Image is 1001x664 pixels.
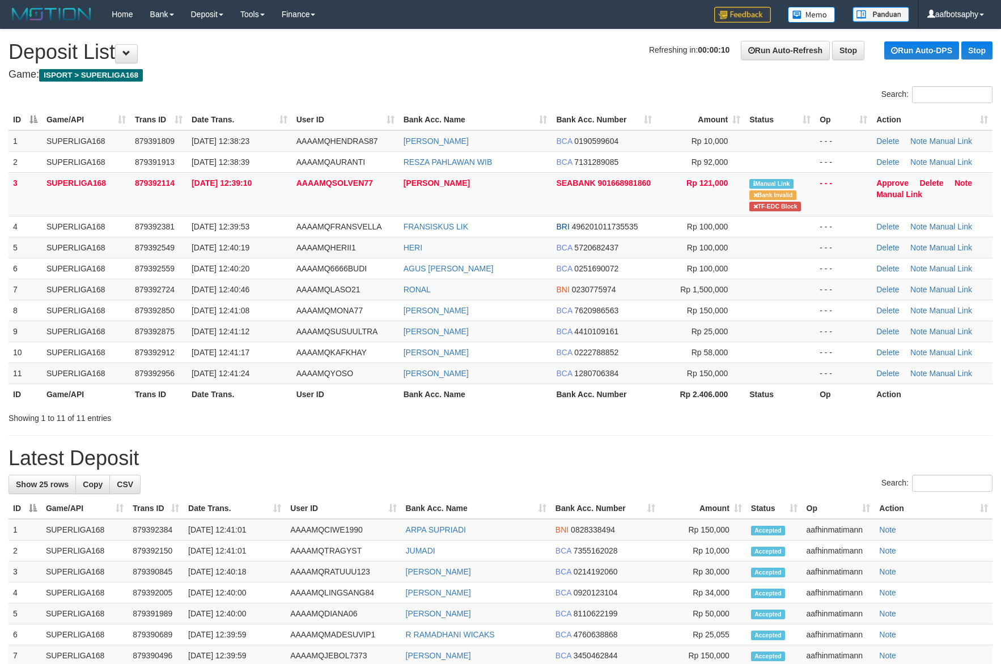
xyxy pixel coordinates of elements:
td: [DATE] 12:41:01 [184,540,286,561]
td: 3 [9,561,41,582]
th: ID [9,384,42,405]
span: [DATE] 12:41:08 [192,306,249,315]
span: [DATE] 12:39:10 [192,178,252,188]
span: 879392724 [135,285,175,294]
a: [PERSON_NAME] [404,327,469,336]
td: 10 [9,342,42,363]
a: [PERSON_NAME] [404,178,470,188]
td: [DATE] 12:41:01 [184,519,286,540]
span: BCA [556,264,572,273]
span: Refreshing in: [649,45,729,54]
td: SUPERLIGA168 [41,624,128,645]
a: [PERSON_NAME] [404,137,469,146]
a: Manual Link [930,222,973,231]
td: SUPERLIGA168 [41,561,128,582]
a: Note [879,525,896,534]
td: SUPERLIGA168 [42,300,130,321]
h4: Game: [9,69,992,80]
span: BRI [556,222,569,231]
td: 879392150 [128,540,184,561]
span: [DATE] 12:41:12 [192,327,249,336]
th: Bank Acc. Name: activate to sort column ascending [399,109,552,130]
a: Delete [876,222,899,231]
span: Copy 7620986563 to clipboard [574,306,618,315]
a: Run Auto-Refresh [741,41,830,60]
span: Copy [83,480,103,489]
td: AAAAMQDIANA06 [286,603,401,624]
td: SUPERLIGA168 [42,279,130,300]
td: 4 [9,582,41,603]
span: [DATE] 12:41:17 [192,348,249,357]
span: Rp 1,500,000 [680,285,728,294]
a: HERI [404,243,422,252]
td: SUPERLIGA168 [41,519,128,540]
th: Trans ID: activate to sort column ascending [130,109,187,130]
td: aafhinmatimann [802,624,875,645]
a: Note [910,264,927,273]
td: - - - [815,363,872,384]
th: Bank Acc. Name: activate to sort column ascending [401,498,551,519]
span: Copy 4410109161 to clipboard [574,327,618,336]
a: RONAL [404,285,431,294]
a: Delete [876,285,899,294]
a: Delete [876,327,899,336]
span: Rp 92,000 [692,158,728,167]
td: 1 [9,519,41,540]
span: BCA [556,306,572,315]
a: Approve [876,178,909,188]
h1: Latest Deposit [9,447,992,470]
img: MOTION_logo.png [9,6,95,23]
span: Copy 0251690072 to clipboard [574,264,618,273]
a: Manual Link [930,137,973,146]
span: Rp 25,000 [692,327,728,336]
span: 879392850 [135,306,175,315]
span: Accepted [751,652,785,661]
span: Copy 496201011735535 to clipboard [572,222,638,231]
a: [PERSON_NAME] [404,348,469,357]
a: Delete [876,348,899,357]
a: Show 25 rows [9,475,76,494]
th: Game/API [42,384,130,405]
td: SUPERLIGA168 [42,172,130,216]
th: Action: activate to sort column ascending [872,109,992,130]
a: ARPA SUPRIADI [406,525,466,534]
span: Bank is not match [749,190,796,200]
a: Note [910,306,927,315]
span: AAAAMQSUSUULTRA [296,327,378,336]
td: SUPERLIGA168 [42,342,130,363]
td: aafhinmatimann [802,540,875,561]
td: - - - [815,216,872,237]
th: Date Trans.: activate to sort column ascending [184,498,286,519]
span: Accepted [751,631,785,640]
span: Rp 100,000 [687,222,728,231]
td: aafhinmatimann [802,519,875,540]
span: BCA [556,327,572,336]
span: 879392114 [135,178,175,188]
span: [DATE] 12:40:46 [192,285,249,294]
span: 879392956 [135,369,175,378]
a: [PERSON_NAME] [404,306,469,315]
a: Note [879,567,896,576]
th: Bank Acc. Number: activate to sort column ascending [552,109,656,130]
th: Action [872,384,992,405]
td: [DATE] 12:39:59 [184,624,286,645]
a: Manual Link [930,264,973,273]
a: Delete [876,369,899,378]
span: AAAAMQHERII1 [296,243,356,252]
span: BNI [555,525,569,534]
span: Copy 5720682437 to clipboard [574,243,618,252]
a: FRANSISKUS LIK [404,222,468,231]
a: Note [955,178,972,188]
span: Rp 10,000 [692,137,728,146]
span: 879392381 [135,222,175,231]
td: 879390845 [128,561,184,582]
td: SUPERLIGA168 [42,321,130,342]
td: AAAAMQLINGSANG84 [286,582,401,603]
span: BNI [556,285,569,294]
td: SUPERLIGA168 [41,603,128,624]
span: Rp 150,000 [687,369,728,378]
th: Status: activate to sort column ascending [745,109,815,130]
a: [PERSON_NAME] [406,609,471,618]
span: BCA [555,630,571,639]
span: Accepted [751,589,785,598]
